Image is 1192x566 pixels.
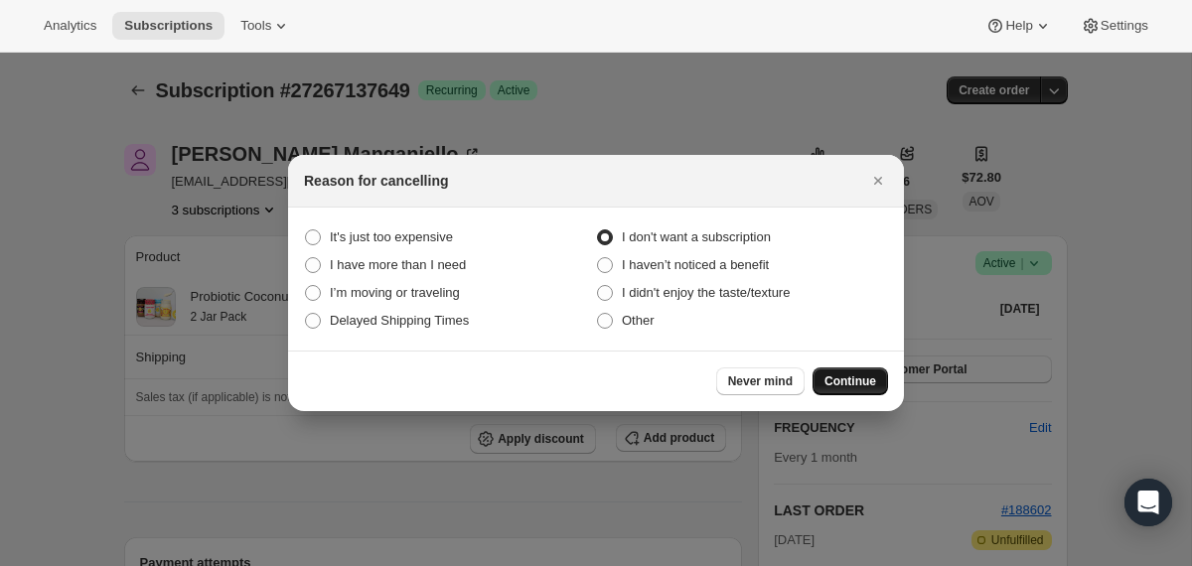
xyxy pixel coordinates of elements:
span: I’m moving or traveling [330,285,460,300]
span: I didn't enjoy the taste/texture [622,285,790,300]
span: It's just too expensive [330,229,453,244]
div: Open Intercom Messenger [1124,479,1172,526]
button: Help [973,12,1064,40]
span: Settings [1101,18,1148,34]
span: I have more than I need [330,257,466,272]
h2: Reason for cancelling [304,171,448,191]
span: Analytics [44,18,96,34]
button: Subscriptions [112,12,224,40]
span: Other [622,313,655,328]
button: Close [864,167,892,195]
button: Never mind [716,367,805,395]
button: Settings [1069,12,1160,40]
button: Analytics [32,12,108,40]
button: Tools [228,12,303,40]
span: Tools [240,18,271,34]
span: Never mind [728,373,793,389]
span: Delayed Shipping Times [330,313,469,328]
span: Subscriptions [124,18,213,34]
button: Continue [813,367,888,395]
span: Continue [824,373,876,389]
span: I don't want a subscription [622,229,771,244]
span: I haven’t noticed a benefit [622,257,769,272]
span: Help [1005,18,1032,34]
